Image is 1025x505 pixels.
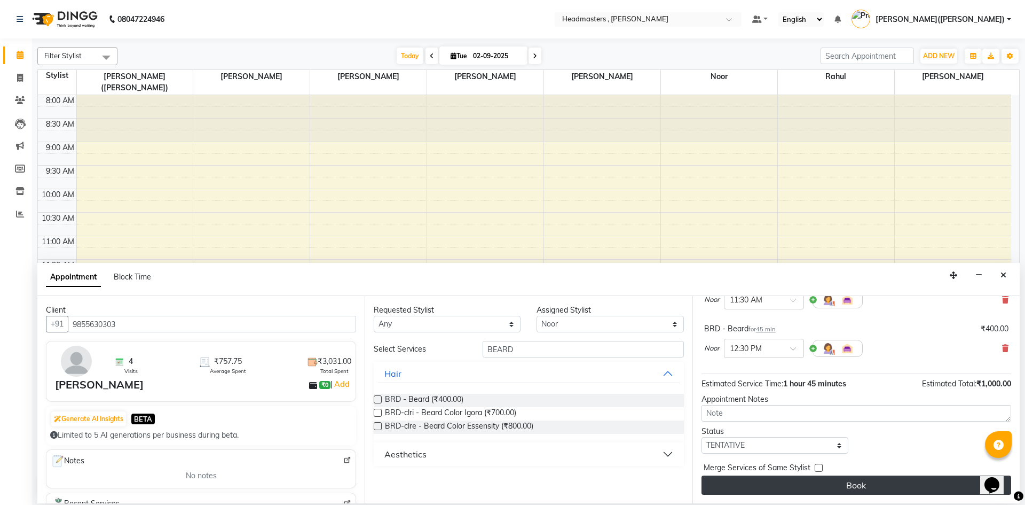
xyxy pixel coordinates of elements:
span: BRD-clri - Beard Color Igora (₹700.00) [385,407,516,421]
span: Average Spent [210,367,246,375]
span: BRD-clre - Beard Color Essensity (₹800.00) [385,421,533,434]
span: Rahul [778,70,894,83]
button: Book [701,476,1011,495]
div: [PERSON_NAME] [55,377,144,393]
img: Hairdresser.png [822,293,834,306]
div: 8:00 AM [44,95,76,106]
small: for [748,325,776,333]
span: | [330,378,351,391]
span: 1 hour 45 minutes [783,379,846,389]
span: [PERSON_NAME]([PERSON_NAME]) [77,70,193,95]
div: ₹400.00 [981,323,1008,335]
span: BETA [131,414,155,424]
span: Notes [51,454,84,468]
span: [PERSON_NAME] [544,70,660,83]
img: Interior.png [841,342,854,355]
img: Hairdresser.png [822,342,834,355]
div: Assigned Stylist [537,305,683,316]
span: Noor [661,70,777,83]
span: Filter Stylist [44,51,82,60]
div: Appointment Notes [701,394,1011,405]
span: ADD NEW [923,52,955,60]
span: [PERSON_NAME] [310,70,427,83]
input: Search by Name/Mobile/Email/Code [68,316,356,332]
div: Limited to 5 AI generations per business during beta. [50,430,352,441]
button: Hair [378,364,679,383]
span: BRD - Beard (₹400.00) [385,394,463,407]
span: ₹0 [319,381,330,390]
span: Merge Services of Same Stylist [704,462,810,476]
span: 45 min [756,325,776,333]
div: 9:30 AM [44,166,76,177]
input: Search by service name [483,341,684,358]
div: Aesthetics [384,448,427,461]
div: Stylist [38,70,76,81]
span: [PERSON_NAME] [895,70,1011,83]
span: No notes [186,470,217,481]
span: ₹1,000.00 [976,379,1011,389]
a: Add [333,378,351,391]
div: Client [46,305,356,316]
div: Select Services [366,344,474,355]
div: 11:30 AM [40,260,76,271]
input: Search Appointment [821,48,914,64]
div: Status [701,426,848,437]
div: 10:30 AM [40,213,76,224]
span: [PERSON_NAME] [427,70,543,83]
div: BRD - Beard [704,323,776,335]
img: logo [27,4,100,34]
span: [PERSON_NAME] [193,70,310,83]
span: Total Spent [320,367,349,375]
div: Requested Stylist [374,305,521,316]
span: Visits [124,367,138,375]
button: Generate AI Insights [51,411,126,426]
img: avatar [61,346,92,377]
span: ₹757.75 [214,356,242,367]
img: Interior.png [841,293,854,306]
iframe: chat widget [980,462,1014,494]
span: Estimated Total: [922,379,976,389]
span: Appointment [46,268,101,287]
b: 08047224946 [117,4,164,34]
button: Close [996,267,1011,284]
button: ADD NEW [920,49,957,64]
div: 11:00 AM [40,236,76,247]
button: +91 [46,316,68,332]
div: 9:00 AM [44,142,76,153]
button: Aesthetics [378,445,679,464]
span: Today [397,48,423,64]
div: 8:30 AM [44,119,76,130]
span: [PERSON_NAME]([PERSON_NAME]) [876,14,1005,25]
img: Pramod gupta(shaurya) [851,10,870,28]
span: Tue [448,52,470,60]
input: 2025-09-02 [470,48,523,64]
div: 10:00 AM [40,189,76,200]
span: 4 [129,356,133,367]
span: Noor [704,294,720,305]
span: ₹3,031.00 [318,356,351,367]
span: Block Time [114,272,151,282]
div: Hair [384,367,401,380]
span: Noor [704,343,720,354]
span: Estimated Service Time: [701,379,783,389]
